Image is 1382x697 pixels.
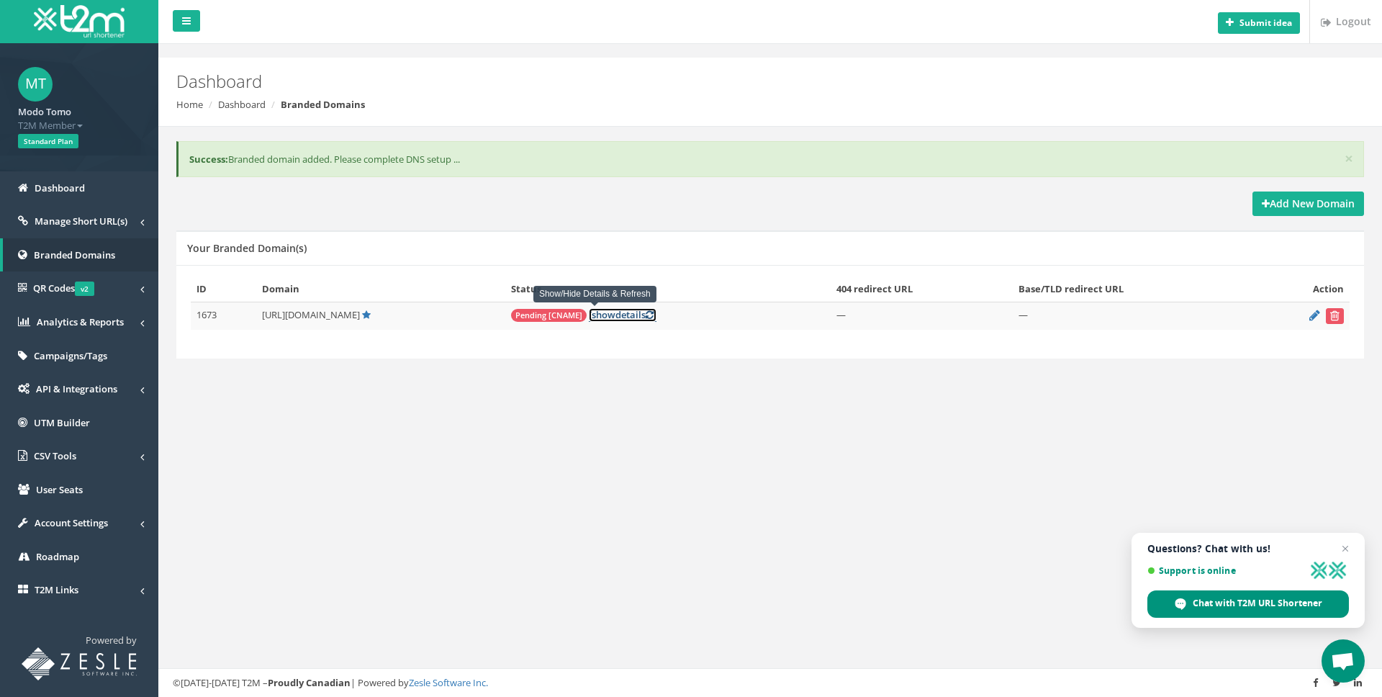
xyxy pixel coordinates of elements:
td: — [1013,302,1255,330]
span: UTM Builder [34,416,90,429]
th: 404 redirect URL [831,276,1013,302]
div: Chat with T2M URL Shortener [1147,590,1349,618]
span: Campaigns/Tags [34,349,107,362]
button: × [1345,151,1353,166]
strong: Proudly Canadian [268,676,351,689]
span: [URL][DOMAIN_NAME] [262,308,360,321]
a: Default [362,308,371,321]
span: v2 [75,282,94,296]
span: Dashboard [35,181,85,194]
div: Open chat [1322,639,1365,683]
span: T2M Links [35,583,78,596]
span: Chat with T2M URL Shortener [1193,597,1322,610]
span: T2M Member [18,119,140,132]
span: show [592,308,615,321]
strong: Modo Tomo [18,105,71,118]
div: ©[DATE]-[DATE] T2M – | Powered by [173,676,1368,690]
span: Pending [CNAME] [511,309,587,322]
span: MT [18,67,53,102]
span: Analytics & Reports [37,315,124,328]
td: 1673 [191,302,256,330]
button: Submit idea [1218,12,1300,34]
span: Account Settings [35,516,108,529]
th: Base/TLD redirect URL [1013,276,1255,302]
div: Show/Hide Details & Refresh [533,286,656,302]
td: — [831,302,1013,330]
span: QR Codes [33,282,94,294]
span: Powered by [86,634,137,647]
strong: Branded Domains [281,98,365,111]
b: Submit idea [1239,17,1292,29]
div: Branded domain added. Please complete DNS setup ... [176,141,1364,178]
a: [showdetails] [589,308,656,322]
span: Branded Domains [34,248,115,261]
span: Close chat [1337,540,1354,557]
span: Questions? Chat with us! [1147,543,1349,554]
span: Support is online [1147,565,1304,576]
b: Success: [189,153,228,166]
strong: Add New Domain [1262,197,1355,210]
th: ID [191,276,256,302]
th: Domain [256,276,505,302]
th: Status [505,276,831,302]
span: CSV Tools [34,449,76,462]
a: Modo Tomo T2M Member [18,102,140,132]
a: Add New Domain [1252,192,1364,216]
span: Manage Short URL(s) [35,215,127,228]
span: API & Integrations [36,382,117,395]
img: T2M [34,5,125,37]
a: Dashboard [218,98,266,111]
th: Action [1254,276,1350,302]
a: Zesle Software Inc. [409,676,488,689]
a: Home [176,98,203,111]
img: T2M URL Shortener powered by Zesle Software Inc. [22,647,137,680]
h5: Your Branded Domain(s) [187,243,307,253]
h2: Dashboard [176,72,1162,91]
span: User Seats [36,483,83,496]
span: Standard Plan [18,134,78,148]
span: Roadmap [36,550,79,563]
